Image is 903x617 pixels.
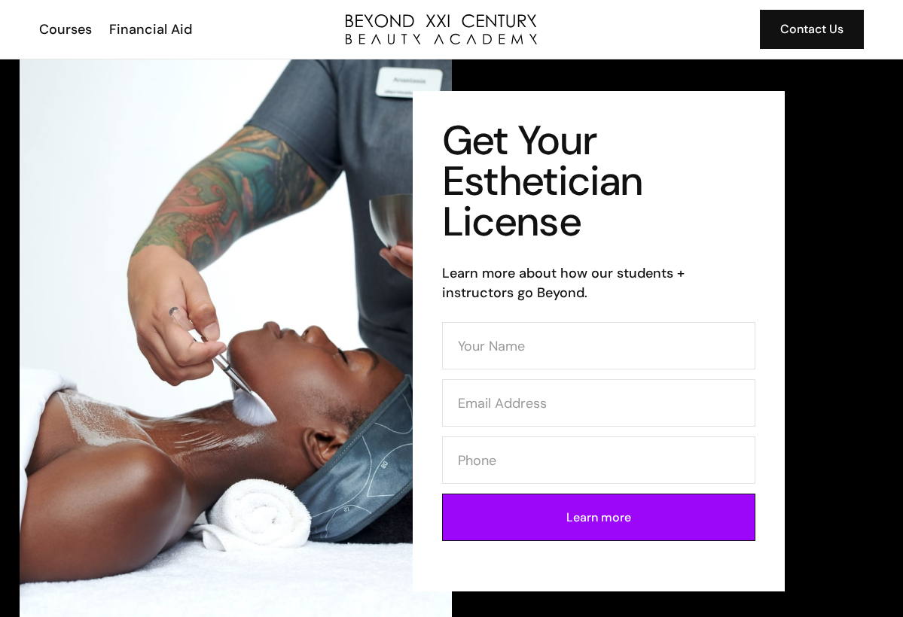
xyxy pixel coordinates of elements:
form: Contact Form (Esthi) [442,322,755,551]
img: beyond logo [346,14,537,44]
div: Courses [39,20,92,39]
input: Email Address [442,379,755,427]
input: Learn more [442,494,755,541]
a: home [346,14,537,44]
input: Phone [442,436,755,484]
a: Contact Us [760,10,864,49]
a: Courses [29,20,99,39]
input: Your Name [442,322,755,369]
h1: Get Your Esthetician License [442,120,755,242]
h6: Learn more about how our students + instructors go Beyond. [442,263,755,302]
div: Contact Us [780,20,844,39]
div: Financial Aid [109,20,192,39]
a: Financial Aid [99,20,200,39]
